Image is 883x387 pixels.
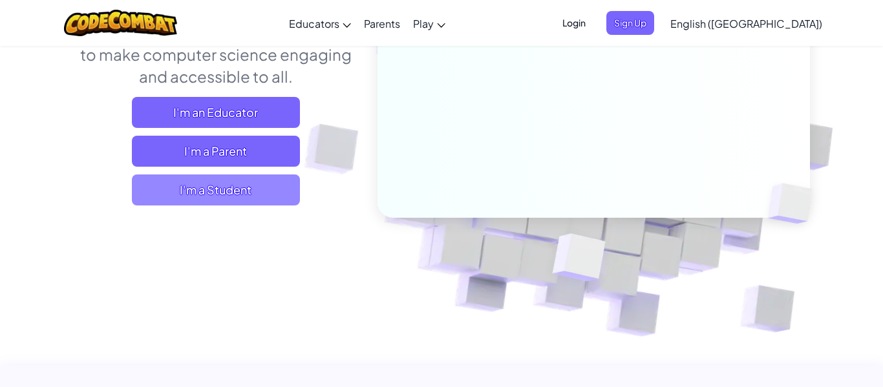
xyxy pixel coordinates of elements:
[357,6,407,41] a: Parents
[132,136,300,167] a: I'm a Parent
[747,156,844,251] img: Overlap cubes
[413,17,434,30] span: Play
[64,10,177,36] img: CodeCombat logo
[670,17,822,30] span: English ([GEOGRAPHIC_DATA])
[289,17,339,30] span: Educators
[132,174,300,205] button: I'm a Student
[73,21,358,87] p: We create innovative play experiences to make computer science engaging and accessible to all.
[606,11,654,35] button: Sign Up
[521,206,637,313] img: Overlap cubes
[664,6,829,41] a: English ([GEOGRAPHIC_DATA])
[132,97,300,128] a: I'm an Educator
[555,11,593,35] button: Login
[282,6,357,41] a: Educators
[407,6,452,41] a: Play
